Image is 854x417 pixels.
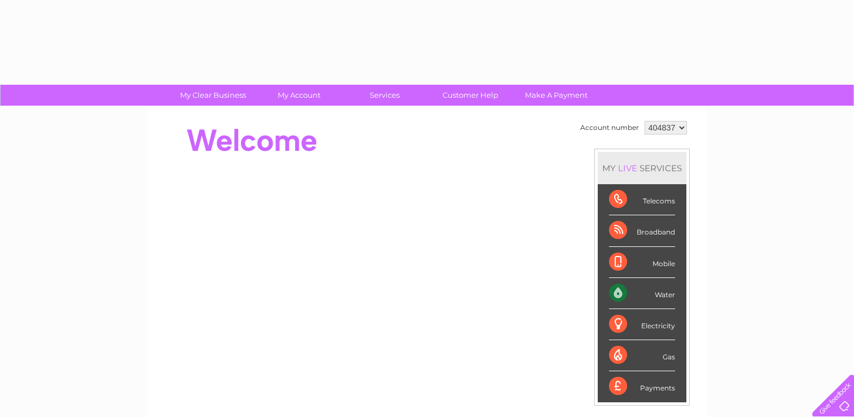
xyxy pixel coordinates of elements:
[167,85,260,106] a: My Clear Business
[609,247,675,278] div: Mobile
[609,371,675,402] div: Payments
[252,85,345,106] a: My Account
[598,152,686,184] div: MY SERVICES
[609,184,675,215] div: Telecoms
[577,118,642,137] td: Account number
[609,278,675,309] div: Water
[609,309,675,340] div: Electricity
[510,85,603,106] a: Make A Payment
[616,163,640,173] div: LIVE
[424,85,517,106] a: Customer Help
[609,215,675,246] div: Broadband
[609,340,675,371] div: Gas
[338,85,431,106] a: Services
